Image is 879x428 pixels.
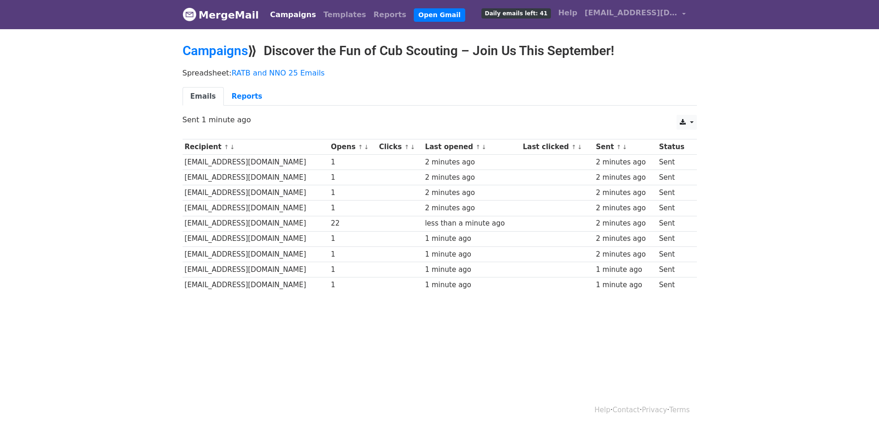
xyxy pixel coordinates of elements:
[183,216,329,231] td: [EMAIL_ADDRESS][DOMAIN_NAME]
[423,139,520,155] th: Last opened
[183,185,329,201] td: [EMAIL_ADDRESS][DOMAIN_NAME]
[364,144,369,151] a: ↓
[596,218,655,229] div: 2 minutes ago
[370,6,410,24] a: Reports
[425,218,519,229] div: less than a minute ago
[331,233,374,244] div: 1
[657,170,691,185] td: Sent
[358,144,363,151] a: ↑
[377,139,423,155] th: Clicks
[596,233,655,244] div: 2 minutes ago
[404,144,409,151] a: ↑
[331,249,374,260] div: 1
[266,6,320,24] a: Campaigns
[331,264,374,275] div: 1
[331,188,374,198] div: 1
[425,188,519,198] div: 2 minutes ago
[657,139,691,155] th: Status
[585,7,677,19] span: [EMAIL_ADDRESS][DOMAIN_NAME]
[329,139,377,155] th: Opens
[230,144,235,151] a: ↓
[581,4,689,25] a: [EMAIL_ADDRESS][DOMAIN_NAME]
[657,185,691,201] td: Sent
[622,144,627,151] a: ↓
[425,280,519,290] div: 1 minute ago
[577,144,582,151] a: ↓
[425,264,519,275] div: 1 minute ago
[183,231,329,246] td: [EMAIL_ADDRESS][DOMAIN_NAME]
[183,170,329,185] td: [EMAIL_ADDRESS][DOMAIN_NAME]
[481,144,487,151] a: ↓
[331,203,374,214] div: 1
[594,139,657,155] th: Sent
[481,8,550,19] span: Daily emails left: 41
[555,4,581,22] a: Help
[478,4,554,22] a: Daily emails left: 41
[657,231,691,246] td: Sent
[657,201,691,216] td: Sent
[183,139,329,155] th: Recipient
[596,172,655,183] div: 2 minutes ago
[657,262,691,277] td: Sent
[183,5,259,25] a: MergeMail
[183,43,697,59] h2: ⟫ Discover the Fun of Cub Scouting – Join Us This September!
[331,218,374,229] div: 22
[520,139,594,155] th: Last clicked
[596,157,655,168] div: 2 minutes ago
[331,280,374,290] div: 1
[232,69,325,77] a: RATB and NNO 25 Emails
[594,406,610,414] a: Help
[425,172,519,183] div: 2 minutes ago
[596,249,655,260] div: 2 minutes ago
[224,87,270,106] a: Reports
[596,264,655,275] div: 1 minute ago
[183,262,329,277] td: [EMAIL_ADDRESS][DOMAIN_NAME]
[183,115,697,125] p: Sent 1 minute ago
[669,406,689,414] a: Terms
[183,246,329,262] td: [EMAIL_ADDRESS][DOMAIN_NAME]
[657,155,691,170] td: Sent
[596,203,655,214] div: 2 minutes ago
[657,216,691,231] td: Sent
[183,68,697,78] p: Spreadsheet:
[425,157,519,168] div: 2 minutes ago
[183,277,329,292] td: [EMAIL_ADDRESS][DOMAIN_NAME]
[657,277,691,292] td: Sent
[571,144,576,151] a: ↑
[410,144,415,151] a: ↓
[414,8,465,22] a: Open Gmail
[224,144,229,151] a: ↑
[183,7,196,21] img: MergeMail logo
[475,144,481,151] a: ↑
[183,87,224,106] a: Emails
[425,233,519,244] div: 1 minute ago
[183,43,248,58] a: Campaigns
[596,188,655,198] div: 2 minutes ago
[613,406,639,414] a: Contact
[657,246,691,262] td: Sent
[331,172,374,183] div: 1
[596,280,655,290] div: 1 minute ago
[425,203,519,214] div: 2 minutes ago
[183,155,329,170] td: [EMAIL_ADDRESS][DOMAIN_NAME]
[183,201,329,216] td: [EMAIL_ADDRESS][DOMAIN_NAME]
[320,6,370,24] a: Templates
[425,249,519,260] div: 1 minute ago
[331,157,374,168] div: 1
[616,144,621,151] a: ↑
[642,406,667,414] a: Privacy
